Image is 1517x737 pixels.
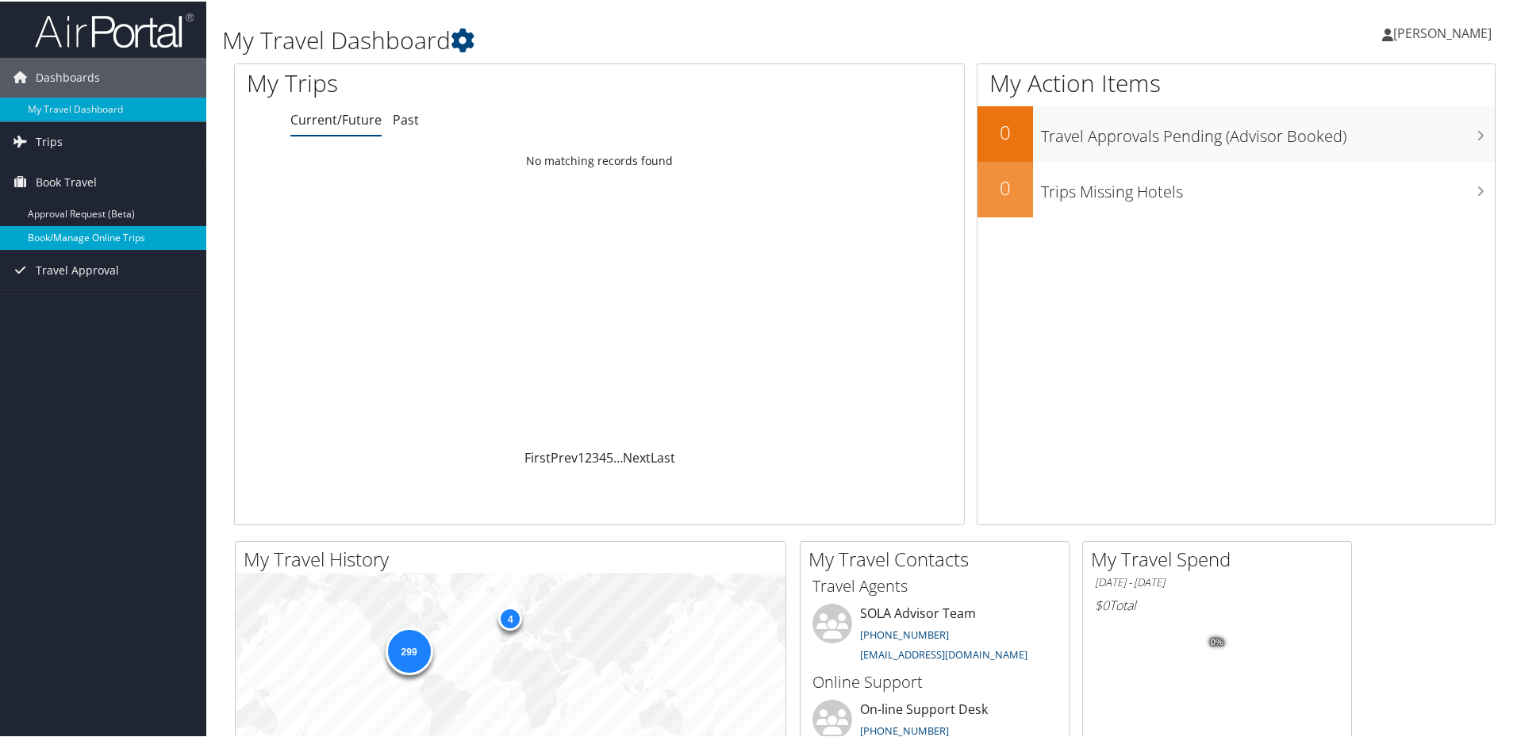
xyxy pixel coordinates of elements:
h1: My Action Items [977,65,1495,98]
h2: My Travel Spend [1091,544,1351,571]
h6: Total [1095,595,1339,612]
h2: My Travel Contacts [808,544,1069,571]
h3: Travel Approvals Pending (Advisor Booked) [1041,116,1495,146]
h2: My Travel History [244,544,785,571]
h3: Trips Missing Hotels [1041,171,1495,202]
span: [PERSON_NAME] [1393,23,1492,40]
span: Dashboards [36,56,100,96]
img: airportal-logo.png [35,10,194,48]
a: 2 [585,447,592,465]
h3: Travel Agents [812,574,1057,596]
a: Last [651,447,675,465]
span: Travel Approval [36,249,119,289]
h2: 0 [977,173,1033,200]
a: [PHONE_NUMBER] [860,722,949,736]
a: First [524,447,551,465]
h2: 0 [977,117,1033,144]
h1: My Trips [247,65,648,98]
span: Trips [36,121,63,160]
span: $0 [1095,595,1109,612]
span: Book Travel [36,161,97,201]
a: Next [623,447,651,465]
a: 1 [578,447,585,465]
h3: Online Support [812,670,1057,692]
a: [PERSON_NAME] [1382,8,1507,56]
a: [EMAIL_ADDRESS][DOMAIN_NAME] [860,646,1027,660]
a: Current/Future [290,109,382,127]
a: 3 [592,447,599,465]
h1: My Travel Dashboard [222,22,1079,56]
a: Past [393,109,419,127]
li: SOLA Advisor Team [805,602,1065,667]
a: 5 [606,447,613,465]
a: 4 [599,447,606,465]
tspan: 0% [1211,636,1223,646]
a: [PHONE_NUMBER] [860,626,949,640]
a: 0Trips Missing Hotels [977,160,1495,216]
h6: [DATE] - [DATE] [1095,574,1339,589]
span: … [613,447,623,465]
a: Prev [551,447,578,465]
div: 4 [498,605,522,629]
td: No matching records found [235,145,964,174]
a: 0Travel Approvals Pending (Advisor Booked) [977,105,1495,160]
div: 299 [385,626,432,674]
